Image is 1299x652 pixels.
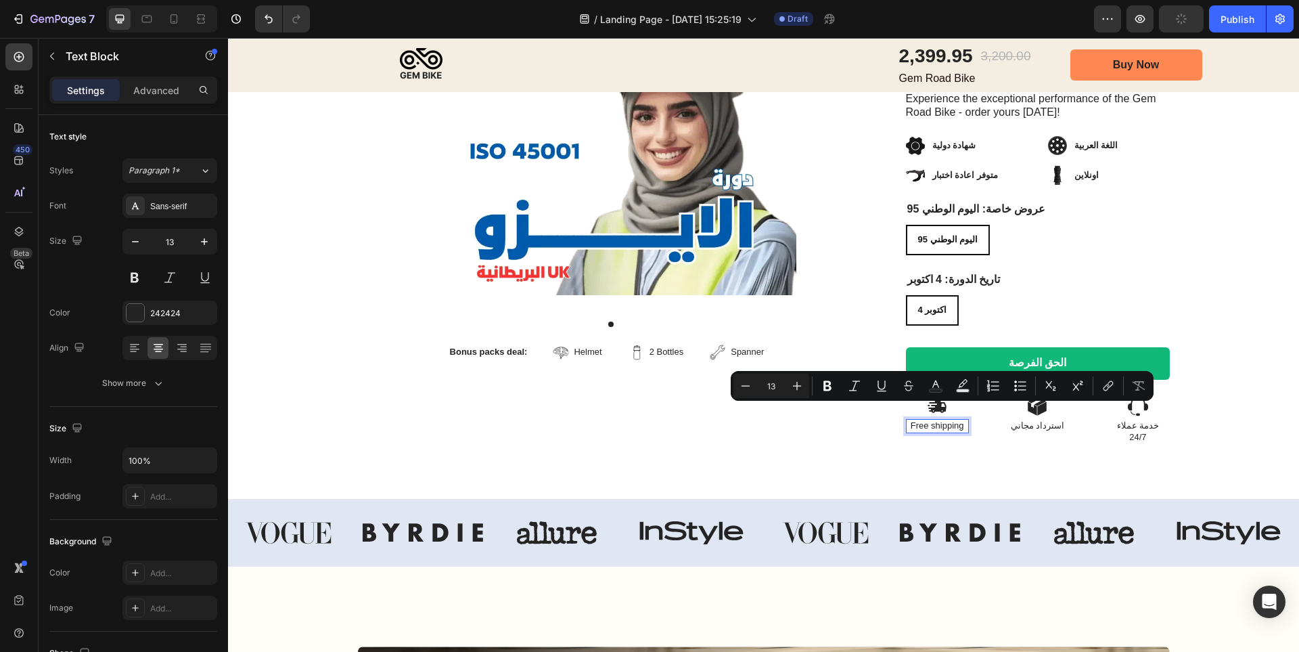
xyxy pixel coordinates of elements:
[672,475,793,515] img: gempages_432750572815254551-dd60569e-65a0-401a-a6c9-d187d44266c8.svg
[49,165,73,177] div: Styles
[67,83,105,97] p: Settings
[5,5,101,32] button: 7
[846,131,871,144] p: اونلاين
[49,420,85,438] div: Size
[228,38,1299,652] iframe: Design area
[846,101,890,114] p: اللغة العربية
[102,376,165,390] div: Show more
[704,101,748,114] p: شهادة دولية
[150,307,214,320] div: 242424
[49,232,85,251] div: Size
[49,602,73,614] div: Image
[66,48,181,64] p: Text Block
[690,267,719,277] span: 4 اكتوبر
[781,318,838,332] div: الحق الفرصة
[690,196,750,207] span: اليوم الوطني 95
[150,491,214,503] div: Add...
[122,158,217,183] button: Paragraph 1*
[421,307,456,321] p: 2 Bottles
[49,533,115,551] div: Background
[940,475,1062,515] img: gempages_432750572815254551-f1a5ee2c-47fe-4bfa-a0a6-7ef37a7db31b.svg
[788,13,808,25] span: Draft
[49,490,81,502] div: Padding
[678,234,774,251] legend: تاريخ الدورة: 4 اكتوبر
[49,454,72,466] div: Width
[10,248,32,259] div: Beta
[880,383,940,406] p: خدمة عملاء 24/7
[403,475,524,515] img: gempages_432750572815254551-f1a5ee2c-47fe-4bfa-a0a6-7ef37a7db31b.svg
[150,567,214,580] div: Add...
[123,448,216,473] input: Auto
[878,381,941,407] div: Rich Text Editor. Editing area: main
[89,11,95,27] p: 7
[49,307,70,319] div: Color
[49,339,87,357] div: Align
[679,383,739,394] p: Free shipping
[778,381,841,395] div: Rich Text Editor. Editing area: main
[129,165,180,177] span: Paragraph 1*
[255,5,310,32] div: Undo/Redo
[779,383,840,394] p: استرداد مجاني
[380,284,386,289] button: Dot
[731,371,1154,401] div: Editor contextual toolbar
[600,12,742,26] span: Landing Page - [DATE] 15:25:19
[704,131,770,144] p: متوفر اعادة اختبار
[594,12,597,26] span: /
[678,54,942,83] p: Experience the exceptional performance of the Gem Road Bike - order yours [DATE]!
[844,129,873,146] div: Rich Text Editor. Editing area: main
[806,475,927,515] img: gempages_432750572815254551-d448f3d2-d43f-4fa7-9bc0-79c01453c999.svg
[150,200,214,213] div: Sans-serif
[503,307,536,321] p: Spanner
[678,163,819,180] legend: عروض خاصة: اليوم الوطني 95
[678,309,942,342] button: الحق الفرصة
[133,83,179,97] p: Advanced
[49,371,217,395] button: Show more
[702,129,772,146] div: Rich Text Editor. Editing area: main
[346,307,373,321] p: Helmet
[13,144,32,155] div: 450
[269,475,390,515] img: gempages_432750572815254551-d448f3d2-d43f-4fa7-9bc0-79c01453c999.svg
[135,475,256,515] img: gempages_432750572815254551-dd60569e-65a0-401a-a6c9-d187d44266c8.svg
[150,603,214,615] div: Add...
[49,131,87,143] div: Text style
[844,99,892,116] div: Rich Text Editor. Editing area: main
[678,381,741,395] div: Rich Text Editor. Editing area: main
[702,99,750,116] div: Rich Text Editor. Editing area: main
[49,567,70,579] div: Color
[49,200,66,212] div: Font
[1221,12,1254,26] div: Publish
[1209,5,1266,32] button: Publish
[222,308,300,320] p: Bonus packs deal:
[1253,586,1285,618] div: Open Intercom Messenger
[537,475,658,515] img: gempages_432750572815254551-95b3845a-b28a-44d7-8033-fc049fe933cb.svg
